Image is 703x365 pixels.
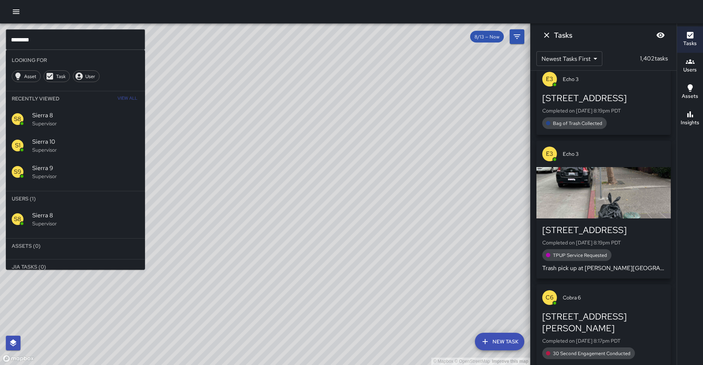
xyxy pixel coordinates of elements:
button: Insights [677,106,703,132]
span: TPUP Service Requested [548,252,611,258]
p: Completed on [DATE] 8:19pm PDT [542,239,665,246]
div: S8Sierra 8Supervisor [6,106,145,132]
li: Recently Viewed [6,91,145,106]
span: Cobra 6 [563,294,665,301]
h6: Insights [681,119,699,127]
p: Trash pick up at [PERSON_NAME][GEOGRAPHIC_DATA] 21 and Broadway [542,264,665,273]
h6: Tasks [554,29,572,41]
span: Bag of Trash Collected [548,120,607,126]
p: C6 [546,293,554,302]
span: 30 Second Engagement Conducted [548,350,635,357]
p: 1,402 tasks [637,54,671,63]
button: E3Echo 3[STREET_ADDRESS]Completed on [DATE] 8:19pm PDTTPUP Service RequestedTrash pick up at [PER... [536,141,671,279]
span: Asset [20,73,40,80]
p: E3 [546,75,553,84]
p: Completed on [DATE] 8:17pm PDT [542,337,665,344]
div: S1Sierra 10Supervisor [6,132,145,159]
div: [STREET_ADDRESS] [542,92,665,104]
span: Sierra 9 [32,164,139,173]
p: S8 [14,115,21,123]
button: E3Echo 3[STREET_ADDRESS]Completed on [DATE] 8:19pm PDTBag of Trash Collected [536,66,671,135]
p: E3 [546,150,553,158]
button: View All [116,91,139,106]
h6: Users [683,66,697,74]
span: 8/13 — Now [470,34,504,40]
li: Jia Tasks (0) [6,259,145,274]
div: Task [44,70,70,82]
div: User [73,70,100,82]
h6: Tasks [683,40,697,48]
button: Tasks [677,26,703,53]
button: Filters [510,29,524,44]
h6: Assets [682,92,698,100]
span: Sierra 8 [32,211,139,220]
span: Echo 3 [563,75,665,83]
li: Users (1) [6,191,145,206]
button: Assets [677,79,703,106]
p: Supervisor [32,220,139,227]
p: Supervisor [32,146,139,154]
span: View All [118,93,137,104]
span: Echo 3 [563,150,665,158]
div: [STREET_ADDRESS] [542,224,665,236]
p: Supervisor [32,120,139,127]
div: Newest Tasks First [536,51,602,66]
button: C6Cobra 6[STREET_ADDRESS][PERSON_NAME]Completed on [DATE] 8:17pm PDT30 Second Engagement Conducted [536,284,671,365]
p: S1 [15,141,21,150]
li: Assets (0) [6,239,145,253]
span: Sierra 8 [32,111,139,120]
div: S8Sierra 8Supervisor [6,206,145,232]
div: [STREET_ADDRESS][PERSON_NAME] [542,311,665,334]
p: S8 [14,215,21,224]
div: Asset [12,70,41,82]
span: Task [52,73,70,80]
button: Users [677,53,703,79]
button: New Task [475,333,524,350]
div: S9Sierra 9Supervisor [6,159,145,185]
button: Blur [653,28,668,43]
span: Sierra 10 [32,137,139,146]
p: S9 [14,167,21,176]
li: Looking For [6,53,145,67]
button: Dismiss [539,28,554,43]
span: User [81,73,99,80]
p: Completed on [DATE] 8:19pm PDT [542,107,665,114]
p: Supervisor [32,173,139,180]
